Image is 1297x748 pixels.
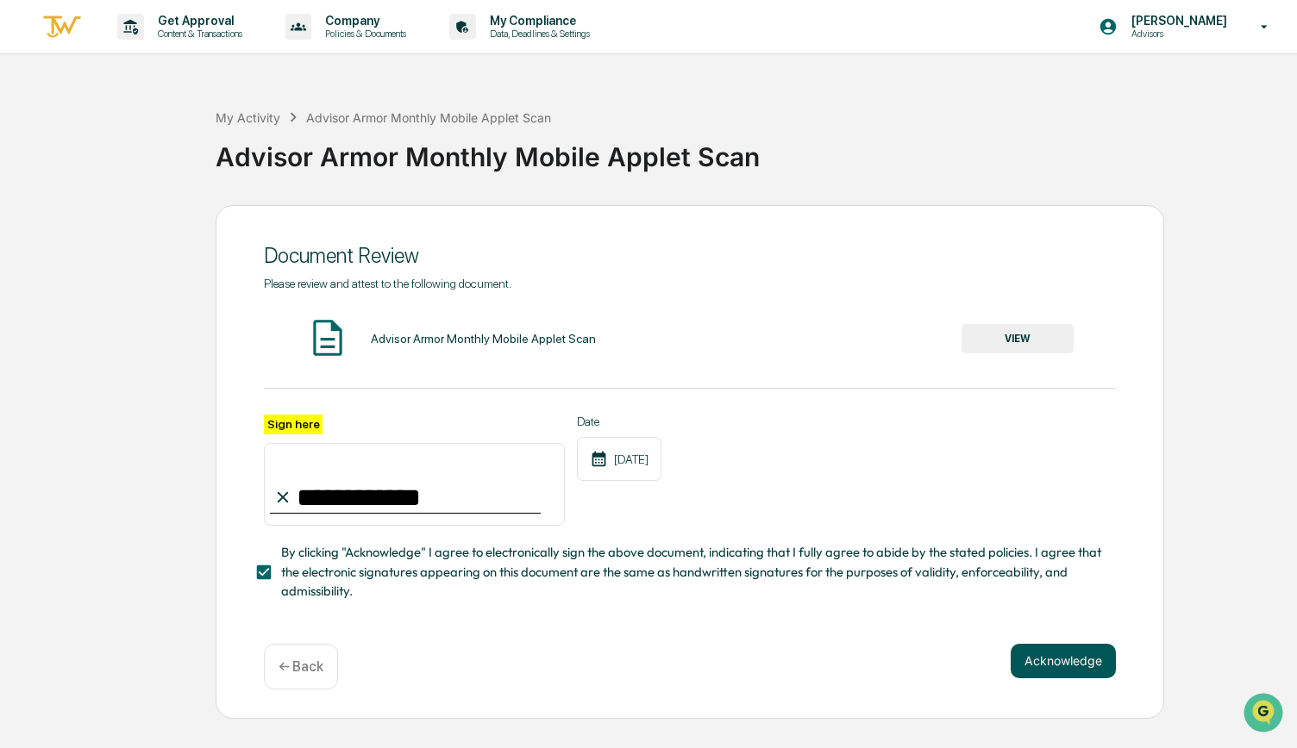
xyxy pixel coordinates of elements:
p: My Compliance [476,14,598,28]
span: Please review and attest to the following document. [264,277,511,290]
p: Company [311,14,415,28]
label: Sign here [264,415,323,434]
p: Advisors [1118,28,1236,40]
div: 🖐️ [17,218,31,232]
a: 🖐️Preclearance [10,209,118,240]
a: Powered byPylon [122,290,209,304]
p: Content & Transactions [144,28,251,40]
p: [PERSON_NAME] [1118,14,1236,28]
div: Start new chat [59,131,283,148]
a: 🗄️Attestations [118,209,221,240]
img: logo [41,13,83,41]
div: My Activity [216,110,280,125]
span: Attestations [142,216,214,234]
a: 🔎Data Lookup [10,242,116,273]
p: Get Approval [144,14,251,28]
img: Document Icon [306,316,349,359]
p: ← Back [279,658,323,675]
span: Preclearance [34,216,111,234]
div: Advisor Armor Monthly Mobile Applet Scan [306,110,551,125]
div: We're available if you need us! [59,148,218,162]
div: 🗄️ [125,218,139,232]
button: Start new chat [293,136,314,157]
p: Data, Deadlines & Settings [476,28,598,40]
label: Date [577,415,661,428]
div: [DATE] [577,437,661,481]
div: 🔎 [17,251,31,265]
span: Pylon [172,291,209,304]
div: Advisor Armor Monthly Mobile Applet Scan [371,332,596,346]
span: Data Lookup [34,249,109,266]
button: Acknowledge [1011,644,1116,678]
iframe: Open customer support [1242,691,1288,738]
p: How can we help? [17,35,314,63]
span: By clicking "Acknowledge" I agree to electronically sign the above document, indicating that I fu... [281,543,1102,601]
div: Advisor Armor Monthly Mobile Applet Scan [216,128,1288,172]
img: 1746055101610-c473b297-6a78-478c-a979-82029cc54cd1 [17,131,48,162]
div: Document Review [264,243,1116,268]
button: VIEW [962,324,1074,353]
p: Policies & Documents [311,28,415,40]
